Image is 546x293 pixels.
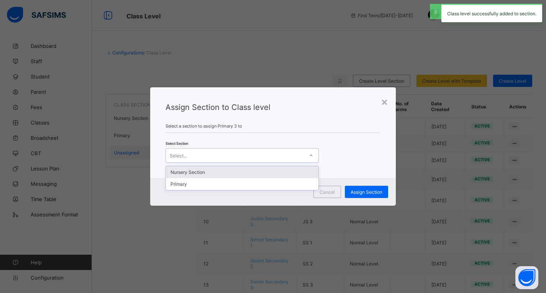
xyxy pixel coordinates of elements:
div: × [381,95,388,108]
div: Select... [170,148,187,163]
span: Cancel [320,189,335,195]
span: Assign Section [351,189,382,195]
span: Select Section [166,141,188,146]
div: Nursery Section [166,166,318,178]
button: Open asap [515,266,538,289]
div: Primary [166,178,318,190]
span: Select a section to assign Primary 3 to [166,123,380,129]
div: Class level successfully added to section. [441,4,542,22]
span: Assign Section to Class level [166,103,271,112]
